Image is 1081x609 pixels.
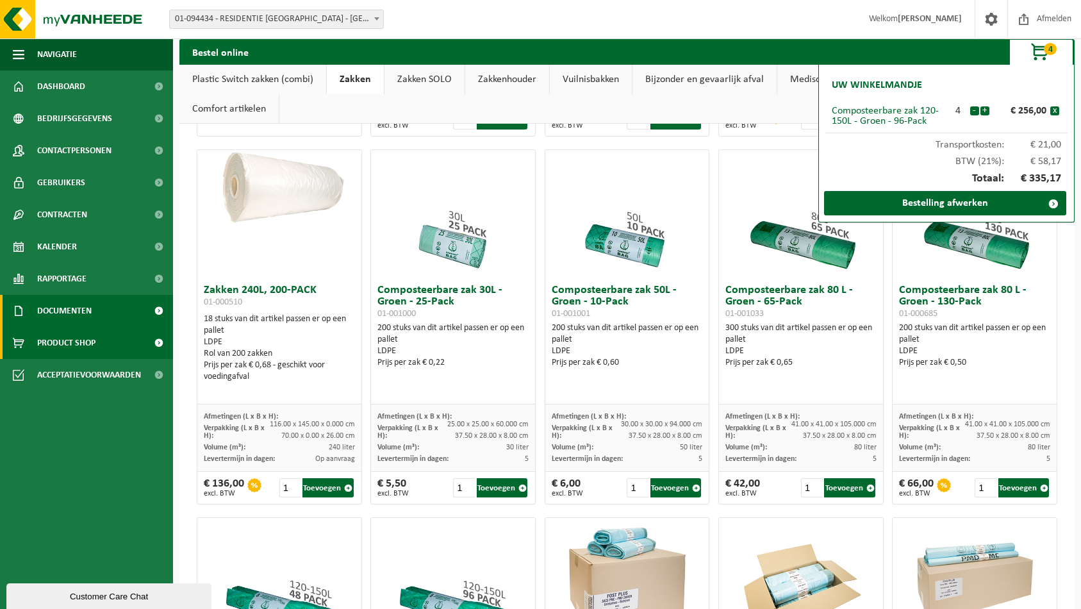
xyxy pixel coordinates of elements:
[377,322,529,369] div: 200 stuks van dit artikel passen er op een pallet
[550,65,632,94] a: Vuilnisbakken
[270,421,355,428] span: 116.00 x 145.00 x 0.000 cm
[377,346,529,357] div: LDPE
[725,455,796,463] span: Levertermijn in dagen:
[725,357,877,369] div: Prijs per zak € 0,65
[377,455,449,463] span: Levertermijn in dagen:
[204,424,265,440] span: Verpakking (L x B x H):
[377,478,409,497] div: € 5,50
[204,455,275,463] span: Levertermijn in dagen:
[377,122,412,129] span: excl. BTW
[37,231,77,263] span: Kalender
[37,167,85,199] span: Gebruikers
[37,71,85,103] span: Dashboard
[37,135,111,167] span: Contactpersonen
[899,285,1050,319] h3: Composteerbare zak 80 L - Groen - 130-Pack
[1044,43,1057,55] span: 4
[204,313,355,383] div: 18 stuks van dit artikel passen er op een pallet
[1004,156,1062,167] span: € 58,17
[650,478,701,497] button: Toevoegen
[803,432,877,440] span: 37.50 x 28.00 x 8.00 cm
[873,455,877,463] span: 5
[824,191,1066,215] a: Bestelling afwerken
[801,478,823,497] input: 1
[725,413,800,421] span: Afmetingen (L x B x H):
[777,65,838,94] a: Medisch
[725,322,877,369] div: 300 stuks van dit artikel passen er op een pallet
[725,285,877,319] h3: Composteerbare zak 80 L - Groen - 65-Pack
[455,432,529,440] span: 37.50 x 28.00 x 8.00 cm
[525,455,529,463] span: 5
[37,359,141,391] span: Acceptatievoorwaarden
[993,106,1050,116] div: € 256,00
[627,478,648,497] input: 1
[377,413,452,421] span: Afmetingen (L x B x H):
[552,122,586,129] span: excl. BTW
[899,455,970,463] span: Levertermijn in dagen:
[506,444,529,451] span: 30 liter
[825,71,928,99] h2: Uw winkelmandje
[179,39,261,64] h2: Bestel online
[899,490,934,497] span: excl. BTW
[563,150,691,278] img: 01-001001
[197,150,361,232] img: 01-000510
[898,14,962,24] strong: [PERSON_NAME]
[629,432,702,440] span: 37.50 x 28.00 x 8.00 cm
[698,455,702,463] span: 5
[725,444,767,451] span: Volume (m³):
[1004,173,1062,185] span: € 335,17
[377,444,419,451] span: Volume (m³):
[37,295,92,327] span: Documenten
[179,65,326,94] a: Plastic Switch zakken (combi)
[204,285,355,310] h3: Zakken 240L, 200-PACK
[946,106,970,116] div: 4
[315,455,355,463] span: Op aanvraag
[477,110,527,129] button: Toevoegen
[725,424,786,440] span: Verpakking (L x B x H):
[377,309,416,319] span: 01-001000
[37,199,87,231] span: Contracten
[204,297,242,307] span: 01-000510
[725,346,877,357] div: LDPE
[725,478,760,497] div: € 42,00
[975,478,996,497] input: 1
[725,122,766,129] span: excl. BTW
[725,309,764,319] span: 01-001033
[854,444,877,451] span: 80 liter
[279,478,301,497] input: 1
[6,581,214,609] iframe: chat widget
[552,322,703,369] div: 200 stuks van dit artikel passen er op een pallet
[1046,455,1050,463] span: 5
[737,150,865,278] img: 01-001033
[37,103,112,135] span: Bedrijfsgegevens
[899,478,934,497] div: € 66,00
[970,106,979,115] button: -
[465,65,549,94] a: Zakkenhouder
[552,478,583,497] div: € 6,00
[899,424,960,440] span: Verpakking (L x B x H):
[1004,140,1062,150] span: € 21,00
[980,106,989,115] button: +
[825,167,1068,191] div: Totaal:
[1050,106,1059,115] button: x
[169,10,384,29] span: 01-094434 - RESIDENTIE BOTERLAARHOF - DEURNE
[204,348,355,360] div: Rol van 200 zakken
[327,65,384,94] a: Zakken
[204,478,244,497] div: € 136,00
[725,490,760,497] span: excl. BTW
[170,10,383,28] span: 01-094434 - RESIDENTIE BOTERLAARHOF - DEURNE
[791,421,877,428] span: 41.00 x 41.00 x 105.000 cm
[899,322,1050,369] div: 200 stuks van dit artikel passen er op een pallet
[302,478,353,497] button: Toevoegen
[825,150,1068,167] div: BTW (21%):
[899,444,941,451] span: Volume (m³):
[824,478,875,497] button: Toevoegen
[899,357,1050,369] div: Prijs per zak € 0,50
[552,455,623,463] span: Levertermijn in dagen:
[552,490,583,497] span: excl. BTW
[37,263,87,295] span: Rapportage
[552,444,593,451] span: Volume (m³):
[37,38,77,71] span: Navigatie
[204,413,278,421] span: Afmetingen (L x B x H):
[389,150,517,278] img: 01-001000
